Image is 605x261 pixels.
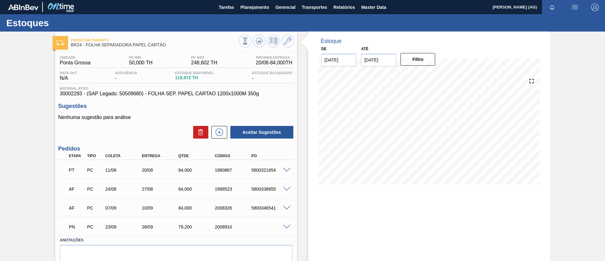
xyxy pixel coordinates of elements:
div: 23/09/2025 [104,224,145,229]
span: PE MAX [191,56,217,59]
button: Filtro [400,53,435,66]
div: Pedido em Negociação [67,220,86,234]
span: Master Data [361,3,386,11]
span: Pedido em Trânsito [71,38,239,42]
span: Transportes [302,3,327,11]
div: 5800321654 [250,168,291,173]
img: TNhmsLtSVTkK8tSr43FrP2fwEKptu5GPRR3wAAAABJRU5ErkJggg== [8,4,38,10]
label: Anotações [60,236,292,245]
div: Tipo [85,154,104,158]
input: dd/mm/yyyy [361,54,396,66]
div: 79,200 [177,224,218,229]
div: - [250,71,294,81]
span: Suficiência [115,71,137,75]
div: 84,000 [177,205,218,211]
div: Excluir Sugestões [190,126,208,139]
span: BR24 - FOLHA SEPARADORA PAPEL CARTÃO [71,43,239,47]
span: Próxima Entrega [256,56,292,59]
div: Pedido em Trânsito [67,163,86,177]
span: 20/08 - 84,000 TH [256,60,292,66]
span: 248,602 TH [191,60,217,66]
button: Visão Geral dos Estoques [239,35,251,47]
div: 1998523 [213,187,254,192]
button: Programar Estoque [267,35,280,47]
p: Nenhuma sugestão para análise [58,115,294,120]
div: 26/09/2025 [140,224,181,229]
p: AF [69,187,85,192]
div: 11/08/2025 [104,168,145,173]
div: - [113,71,139,81]
label: De [321,47,327,51]
h3: Sugestões [58,103,294,110]
div: Entrega [140,154,181,158]
div: 07/09/2025 [104,205,145,211]
button: Aceitar Sugestões [230,126,293,139]
button: Atualizar Gráfico [253,35,266,47]
span: Unidade [60,56,91,59]
div: Aceitar Sugestões [227,125,294,139]
div: Aguardando Faturamento [67,182,86,196]
div: Coleta [104,154,145,158]
div: N/A [58,71,79,81]
div: Estoque [321,38,342,44]
div: PO [250,154,291,158]
span: Material ativo [60,86,292,90]
span: Estoque Bloqueado [252,71,292,75]
span: 119,972 TH [175,75,214,80]
div: 10/09/2025 [140,205,181,211]
h1: Estoques [6,19,118,27]
div: Pedido de Compra [85,187,104,192]
div: Código [213,154,254,158]
input: dd/mm/yyyy [321,54,356,66]
div: 20/08/2025 [140,168,181,173]
p: AF [69,205,85,211]
img: Ícone [56,40,64,45]
div: Nova sugestão [208,126,227,139]
div: 5800338655 [250,187,291,192]
span: 30002293 - (SAP Legado: 50509680) - FOLHA SEP. PAPEL CARTAO 1200x1000M 350g [60,91,292,97]
button: Notificações [542,3,562,12]
div: 84,000 [177,187,218,192]
img: Logout [591,3,599,11]
div: 2008326 [213,205,254,211]
div: Aguardando Faturamento [67,201,86,215]
span: PE MIN [129,56,153,59]
div: Qtde [177,154,218,158]
p: PN [69,224,85,229]
div: 5800346541 [250,205,291,211]
div: Etapa [67,154,86,158]
span: 50,000 TH [129,60,153,66]
span: Estoque Disponível [175,71,214,75]
h3: Pedidos [58,145,294,152]
label: Até [361,47,368,51]
div: 1980867 [213,168,254,173]
span: Ponta Grossa [60,60,91,66]
div: Pedido de Compra [85,224,104,229]
p: PT [69,168,85,173]
span: Tarefas [219,3,234,11]
button: Ir ao Master Data / Geral [281,35,294,47]
div: 24/08/2025 [104,187,145,192]
img: userActions [571,3,579,11]
span: Relatórios [333,3,355,11]
span: Planejamento [240,3,269,11]
span: Data out [60,71,77,75]
div: 84,000 [177,168,218,173]
div: Pedido de Compra [85,168,104,173]
span: Gerencial [275,3,296,11]
div: 27/08/2025 [140,187,181,192]
div: Pedido de Compra [85,205,104,211]
div: 2008910 [213,224,254,229]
